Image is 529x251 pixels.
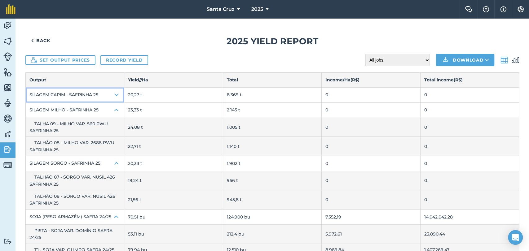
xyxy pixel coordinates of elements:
img: svg+xml;base64,PHN2ZyB4bWxucz0iaHR0cDovL3d3dy53My5vcmcvMjAwMC9zdmciIHdpZHRoPSI1NiIgaGVpZ2h0PSI2MC... [3,37,12,46]
td: 0 [420,87,519,102]
img: svg+xml;base64,PD94bWwgdmVyc2lvbj0iMS4wIiBlbmNvZGluZz0idXRmLTgiPz4KPCEtLSBHZW5lcmF0b3I6IEFkb2JlIE... [3,98,12,108]
td: 53,11 bu [124,224,223,244]
td: 1.902 t [223,156,321,171]
img: Two speech bubbles overlapping with the left bubble in the forefront [465,6,472,12]
span: PISTA - SOJA VAR. DOMÍNIO SAFRA 24/25 [29,228,112,240]
td: 7.552,19 [322,209,420,224]
td: 0 [322,87,420,102]
td: 24,08 t [124,118,223,137]
button: SILAGEM CAPIM - SAFRINHA 25 [26,88,124,102]
td: 0 [322,190,420,210]
a: Record yield [100,55,148,65]
td: 956 t [223,171,321,190]
td: 20,33 t [124,156,223,171]
td: 0 [420,118,519,137]
td: 0 [420,171,519,190]
img: svg+xml;base64,PD94bWwgdmVyc2lvbj0iMS4wIiBlbmNvZGluZz0idXRmLTgiPz4KPCEtLSBHZW5lcmF0b3I6IEFkb2JlIE... [3,238,12,244]
button: Set output prices [25,55,95,65]
button: SILAGEM SORGO - SAFRINHA 25 [26,156,124,171]
td: 23.890,44 [420,224,519,244]
td: 21,56 t [124,190,223,210]
img: svg+xml;base64,PHN2ZyB4bWxucz0iaHR0cDovL3d3dy53My5vcmcvMjAwMC9zdmciIHdpZHRoPSIxNyIgaGVpZ2h0PSIxNy... [500,6,506,13]
td: 0 [322,102,420,118]
img: fieldmargin Logo [6,4,15,14]
td: 0 [322,137,420,156]
img: svg+xml;base64,PHN2ZyB4bWxucz0iaHR0cDovL3d3dy53My5vcmcvMjAwMC9zdmciIHdpZHRoPSI1NiIgaGVpZ2h0PSI2MC... [3,83,12,92]
th: Total [223,73,321,87]
th: Income / Ha ( R$ ) [322,73,420,87]
td: 22,71 t [124,137,223,156]
td: 70,51 bu [124,209,223,224]
img: A cog icon [517,6,524,12]
img: Icon representing open state [113,160,120,167]
th: Yield/ / Ha [124,73,223,87]
img: svg+xml;base64,PHN2ZyB4bWxucz0iaHR0cDovL3d3dy53My5vcmcvMjAwMC9zdmciIHdpZHRoPSI1NiIgaGVpZ2h0PSI2MC... [3,67,12,77]
button: SOJA (PESO ARMAZÉM) SAFRA 24/25 [26,210,124,224]
td: 23,33 t [124,102,223,118]
td: 212,4 bu [223,224,321,244]
td: 0 [420,156,519,171]
td: 124.900 bu [223,209,321,224]
td: 2.145 t [223,102,321,118]
button: SILAGEM MILHO - SAFRINHA 25 [26,103,124,118]
img: Icon representing open state [113,213,120,221]
img: svg+xml;base64,PD94bWwgdmVyc2lvbj0iMS4wIiBlbmNvZGluZz0idXRmLTgiPz4KPCEtLSBHZW5lcmF0b3I6IEFkb2JlIE... [500,56,508,64]
td: 0 [322,156,420,171]
td: 0 [420,102,519,118]
td: 19,24 t [124,171,223,190]
td: 0 [420,190,519,210]
td: 20,27 t [124,87,223,102]
td: 0 [420,137,519,156]
img: Icon representing open state [113,91,120,99]
img: svg+xml;base64,PD94bWwgdmVyc2lvbj0iMS4wIiBlbmNvZGluZz0idXRmLTgiPz4KPCEtLSBHZW5lcmF0b3I6IEFkb2JlIE... [512,56,519,64]
img: svg+xml;base64,PD94bWwgdmVyc2lvbj0iMS4wIiBlbmNvZGluZz0idXRmLTgiPz4KPCEtLSBHZW5lcmF0b3I6IEFkb2JlIE... [3,129,12,139]
h1: 2025 Yield report [25,34,519,48]
th: Output [26,73,124,87]
td: 1.140 t [223,137,321,156]
td: 14.042.042,28 [420,209,519,224]
td: 5.972,61 [322,224,420,244]
img: svg+xml;base64,PD94bWwgdmVyc2lvbj0iMS4wIiBlbmNvZGluZz0idXRmLTgiPz4KPCEtLSBHZW5lcmF0b3I6IEFkb2JlIE... [3,145,12,154]
span: TALHA 09 - MILHO VAR. 560 PWU SAFRINHA 25 [29,121,108,133]
th: Total income ( R$ ) [420,73,519,87]
img: svg+xml;base64,PD94bWwgdmVyc2lvbj0iMS4wIiBlbmNvZGluZz0idXRmLTgiPz4KPCEtLSBHZW5lcmF0b3I6IEFkb2JlIE... [3,114,12,123]
button: Download [436,54,494,66]
img: Download icon [442,56,449,64]
img: svg+xml;base64,PD94bWwgdmVyc2lvbj0iMS4wIiBlbmNvZGluZz0idXRmLTgiPz4KPCEtLSBHZW5lcmF0b3I6IEFkb2JlIE... [3,21,12,30]
span: TALHÃO 07 - SORGO VAR. NUSIL 426 SAFRINHA 25 [29,174,115,187]
span: 2025 [251,6,263,13]
a: Back [25,34,56,47]
img: Icon showing money bag and coins [31,57,37,63]
img: svg+xml;base64,PD94bWwgdmVyc2lvbj0iMS4wIiBlbmNvZGluZz0idXRmLTgiPz4KPCEtLSBHZW5lcmF0b3I6IEFkb2JlIE... [3,161,12,169]
td: 8.369 t [223,87,321,102]
span: TALHÃO 08 - SORGO VAR. NUSIL 426 SAFRINHA 25 [29,193,115,206]
td: 0 [322,171,420,190]
td: 1.005 t [223,118,321,137]
img: A question mark icon [482,6,490,12]
span: Santa Cruz [206,6,234,13]
img: svg+xml;base64,PHN2ZyB4bWxucz0iaHR0cDovL3d3dy53My5vcmcvMjAwMC9zdmciIHdpZHRoPSI5IiBoZWlnaHQ9IjI0Ii... [31,37,34,44]
td: 0 [322,118,420,137]
span: TALHÃO 08 - MILHO VAR. 2688 PWU SAFRINHA 25 [29,140,114,152]
div: Open Intercom Messenger [508,230,523,245]
td: 945,8 t [223,190,321,210]
img: svg+xml;base64,PD94bWwgdmVyc2lvbj0iMS4wIiBlbmNvZGluZz0idXRmLTgiPz4KPCEtLSBHZW5lcmF0b3I6IEFkb2JlIE... [3,52,12,61]
img: Icon representing open state [113,106,120,114]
